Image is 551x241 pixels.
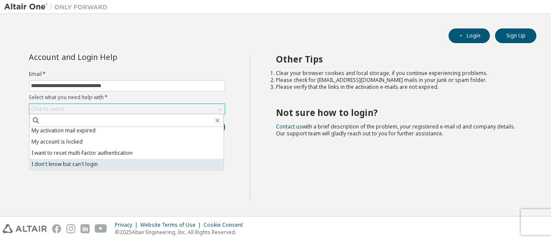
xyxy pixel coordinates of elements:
[3,224,47,233] img: altair_logo.svg
[29,53,186,60] div: Account and Login Help
[276,123,515,137] span: with a brief description of the problem, your registered e-mail id and company details. Our suppo...
[29,104,225,114] div: Click to select
[29,94,225,101] label: Select what you need help with
[31,106,65,113] div: Click to select
[29,71,225,78] label: Email
[140,222,204,228] div: Website Terms of Use
[115,222,140,228] div: Privacy
[29,125,223,136] li: My activation mail expired
[4,3,112,11] img: Altair One
[276,123,302,130] a: Contact us
[115,228,248,236] p: © 2025 Altair Engineering, Inc. All Rights Reserved.
[276,53,521,65] h2: Other Tips
[276,84,521,91] li: Please verify that the links in the activation e-mails are not expired.
[80,224,90,233] img: linkedin.svg
[276,107,521,118] h2: Not sure how to login?
[276,70,521,77] li: Clear your browser cookies and local storage, if you continue experiencing problems.
[495,28,536,43] button: Sign Up
[204,222,248,228] div: Cookie Consent
[66,224,75,233] img: instagram.svg
[276,77,521,84] li: Please check for [EMAIL_ADDRESS][DOMAIN_NAME] mails in your junk or spam folder.
[449,28,490,43] button: Login
[52,224,61,233] img: facebook.svg
[95,224,107,233] img: youtube.svg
